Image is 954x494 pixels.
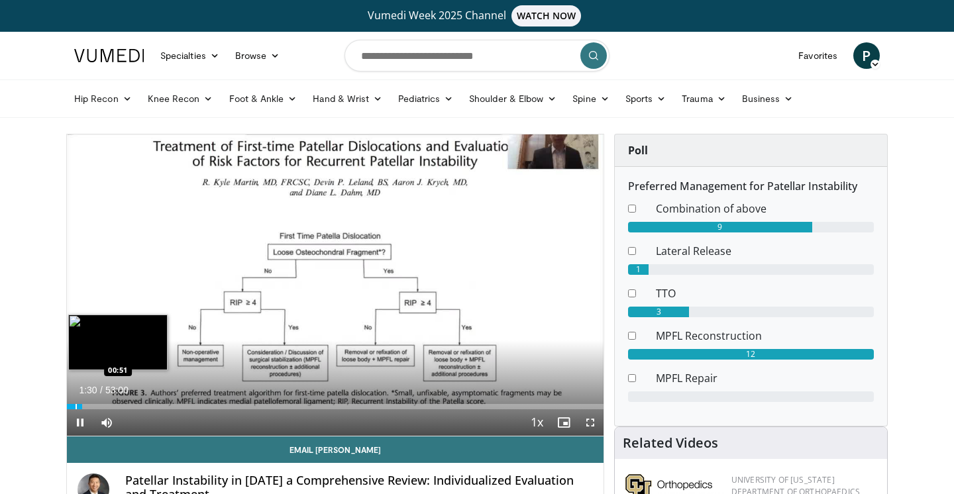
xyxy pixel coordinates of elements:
a: Pediatrics [390,85,461,112]
div: 12 [628,349,874,360]
dd: Lateral Release [646,243,884,259]
strong: Poll [628,143,648,158]
h6: Preferred Management for Patellar Instability [628,180,874,193]
span: 53:00 [105,385,129,395]
img: VuMedi Logo [74,49,144,62]
a: Browse [227,42,288,69]
a: P [853,42,880,69]
dd: Combination of above [646,201,884,217]
video-js: Video Player [67,134,604,436]
a: Hip Recon [66,85,140,112]
div: Progress Bar [67,404,604,409]
button: Playback Rate [524,409,551,436]
dd: MPFL Repair [646,370,884,386]
a: Trauma [674,85,734,112]
a: Vumedi Week 2025 ChannelWATCH NOW [76,5,878,26]
a: Specialties [152,42,227,69]
a: Sports [617,85,674,112]
div: 3 [628,307,690,317]
button: Fullscreen [577,409,604,436]
a: Shoulder & Elbow [461,85,564,112]
a: Hand & Wrist [305,85,390,112]
a: Business [734,85,802,112]
span: 1:30 [79,385,97,395]
dd: TTO [646,285,884,301]
a: Spine [564,85,617,112]
h4: Related Videos [623,435,718,451]
span: / [100,385,103,395]
button: Pause [67,409,93,436]
a: Email [PERSON_NAME] [67,436,604,463]
input: Search topics, interventions [344,40,609,72]
a: Favorites [790,42,845,69]
button: Mute [93,409,120,436]
a: Foot & Ankle [221,85,305,112]
a: Knee Recon [140,85,221,112]
button: Enable picture-in-picture mode [551,409,577,436]
span: WATCH NOW [511,5,582,26]
img: image.jpeg [68,315,168,370]
dd: MPFL Reconstruction [646,328,884,344]
div: 1 [628,264,649,275]
div: 9 [628,222,812,232]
